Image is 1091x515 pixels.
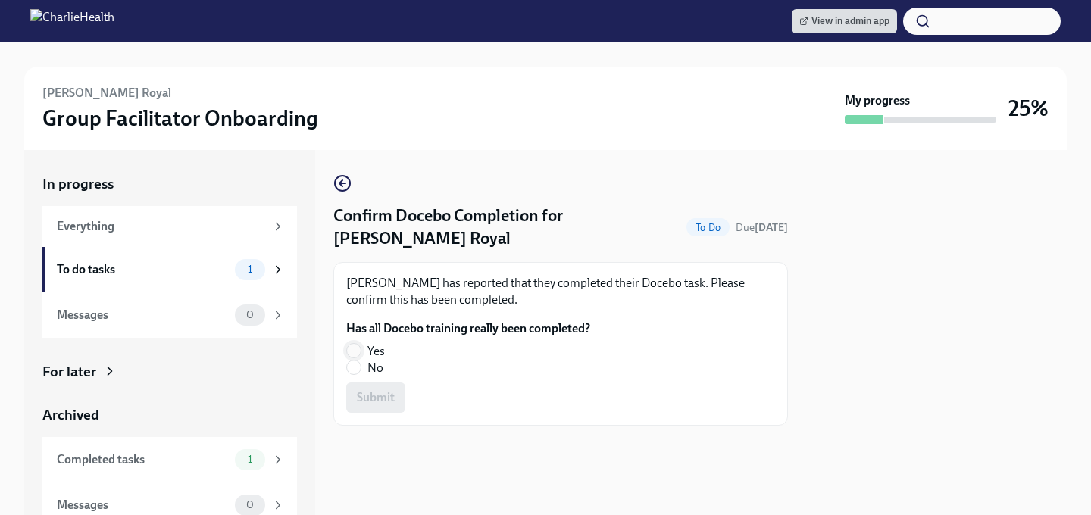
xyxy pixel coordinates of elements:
span: 0 [237,309,263,320]
span: 1 [239,264,261,275]
div: To do tasks [57,261,229,278]
h3: 25% [1008,95,1049,122]
strong: [DATE] [755,221,788,234]
a: Completed tasks1 [42,437,297,482]
span: To Do [686,222,730,233]
span: September 21st, 2025 10:00 [736,220,788,235]
h6: [PERSON_NAME] Royal [42,85,171,101]
strong: My progress [845,92,910,109]
a: Messages0 [42,292,297,338]
h3: Group Facilitator Onboarding [42,105,318,132]
span: Yes [367,343,385,360]
div: Messages [57,497,229,513]
a: In progress [42,174,297,194]
div: Everything [57,218,265,235]
span: 1 [239,454,261,465]
span: View in admin app [799,14,889,29]
img: CharlieHealth [30,9,114,33]
div: Messages [57,307,229,323]
a: View in admin app [792,9,897,33]
div: For later [42,362,96,382]
a: Everything [42,206,297,247]
label: Has all Docebo training really been completed? [346,320,590,337]
a: To do tasks1 [42,247,297,292]
p: [PERSON_NAME] has reported that they completed their Docebo task. Please confirm this has been co... [346,275,775,308]
a: For later [42,362,297,382]
div: Completed tasks [57,451,229,468]
span: 0 [237,499,263,510]
span: Due [736,221,788,234]
a: Archived [42,405,297,425]
h4: Confirm Docebo Completion for [PERSON_NAME] Royal [333,204,680,250]
span: No [367,360,383,376]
